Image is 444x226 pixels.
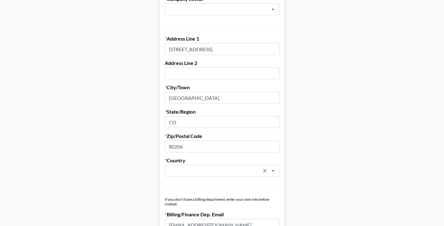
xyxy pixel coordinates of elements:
[165,60,279,66] label: Address Line 2
[165,197,279,206] div: If you don't have a billing department, enter your own info below instead.
[165,133,279,139] label: Zip/Postal Code
[269,166,277,175] button: Open
[165,109,279,115] label: State/Region
[165,36,279,42] label: Address Line 1
[260,166,269,175] button: Clear
[165,84,279,91] label: City/Town
[165,211,279,218] label: Billing/Finance Dep. Email
[269,5,277,14] button: Open
[165,157,279,164] label: Country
